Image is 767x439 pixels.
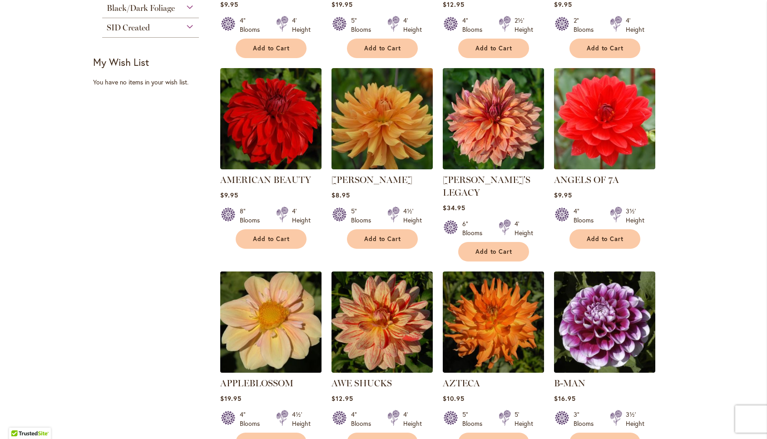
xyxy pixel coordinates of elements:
[107,23,150,33] span: SID Created
[443,203,465,212] span: $34.95
[240,410,265,428] div: 4" Blooms
[515,410,533,428] div: 5' Height
[332,271,433,373] img: AWE SHUCKS
[443,271,544,373] img: AZTECA
[443,174,530,198] a: [PERSON_NAME]'S LEGACY
[574,207,599,225] div: 4" Blooms
[220,163,322,171] a: AMERICAN BEAUTY
[351,410,376,428] div: 4" Blooms
[364,235,401,243] span: Add to Cart
[554,366,655,375] a: B-MAN
[626,16,644,34] div: 4' Height
[574,410,599,428] div: 3" Blooms
[240,207,265,225] div: 8" Blooms
[240,16,265,34] div: 4" Blooms
[403,16,422,34] div: 4' Height
[220,191,238,199] span: $9.95
[443,68,544,169] img: Andy's Legacy
[253,235,290,243] span: Add to Cart
[93,55,149,69] strong: My Wish List
[347,229,418,249] button: Add to Cart
[554,378,585,389] a: B-MAN
[253,44,290,52] span: Add to Cart
[107,3,175,13] span: Black/Dark Foliage
[443,366,544,375] a: AZTECA
[554,271,655,373] img: B-MAN
[332,378,392,389] a: AWE SHUCKS
[554,174,619,185] a: ANGELS OF 7A
[220,378,293,389] a: APPLEBLOSSOM
[462,219,488,237] div: 6" Blooms
[574,16,599,34] div: 2" Blooms
[587,235,624,243] span: Add to Cart
[462,16,488,34] div: 4" Blooms
[332,394,353,403] span: $12.95
[458,39,529,58] button: Add to Cart
[7,407,32,432] iframe: Launch Accessibility Center
[93,78,214,87] div: You have no items in your wish list.
[587,44,624,52] span: Add to Cart
[218,269,324,375] img: APPLEBLOSSOM
[332,366,433,375] a: AWE SHUCKS
[515,16,533,34] div: 2½' Height
[332,68,433,169] img: ANDREW CHARLES
[332,163,433,171] a: ANDREW CHARLES
[351,207,376,225] div: 5" Blooms
[554,394,576,403] span: $16.95
[292,207,311,225] div: 4' Height
[220,174,311,185] a: AMERICAN BEAUTY
[347,39,418,58] button: Add to Cart
[626,207,644,225] div: 3½' Height
[332,191,350,199] span: $8.95
[403,410,422,428] div: 4' Height
[443,394,465,403] span: $10.95
[443,163,544,171] a: Andy's Legacy
[515,219,533,237] div: 4' Height
[569,229,640,249] button: Add to Cart
[220,366,322,375] a: APPLEBLOSSOM
[475,248,513,256] span: Add to Cart
[462,410,488,428] div: 5" Blooms
[443,378,480,389] a: AZTECA
[292,410,311,428] div: 4½' Height
[569,39,640,58] button: Add to Cart
[292,16,311,34] div: 4' Height
[220,68,322,169] img: AMERICAN BEAUTY
[332,174,412,185] a: [PERSON_NAME]
[554,163,655,171] a: ANGELS OF 7A
[236,39,307,58] button: Add to Cart
[458,242,529,261] button: Add to Cart
[403,207,422,225] div: 4½' Height
[364,44,401,52] span: Add to Cart
[475,44,513,52] span: Add to Cart
[236,229,307,249] button: Add to Cart
[626,410,644,428] div: 3½' Height
[554,191,572,199] span: $9.95
[554,68,655,169] img: ANGELS OF 7A
[351,16,376,34] div: 5" Blooms
[220,394,242,403] span: $19.95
